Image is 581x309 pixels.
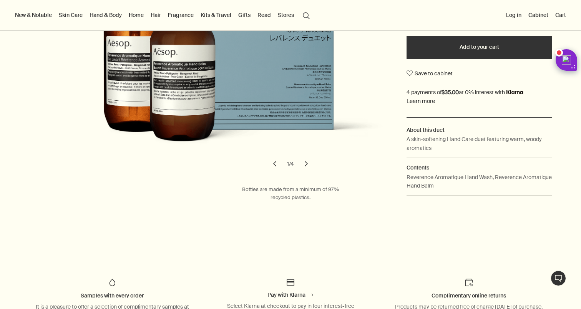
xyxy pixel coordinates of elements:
[88,10,123,20] a: Hand & Body
[407,173,552,190] p: Reverence Aromatique Hand Wash, Reverence Aromatique Hand Balm
[407,66,453,80] button: Save to cabinet
[166,10,195,20] a: Fragrance
[127,10,145,20] a: Home
[81,292,144,299] span: Samples with every order
[286,278,295,287] img: Card Icon
[199,10,233,20] a: Kits & Travel
[57,10,84,20] a: Skin Care
[407,126,552,134] h2: About this duet
[527,10,550,20] a: Cabinet
[299,8,313,22] button: Open search
[554,10,568,20] button: Cart
[276,10,295,20] button: Stores
[464,278,473,287] img: Return icon
[551,271,566,286] button: Live Assistance
[256,10,272,20] a: Read
[13,10,53,20] button: New & Notable
[407,135,552,152] p: A skin-softening Hand Care duet featuring warm, woody aromatics
[432,292,506,299] span: Complimentary online returns
[298,155,315,172] button: next slide
[108,278,117,287] img: Icon of a droplet
[407,36,552,59] button: Add to your cart - $140.00
[407,163,552,172] h2: Contents
[242,186,339,201] span: Bottles are made from a minimum of 97% recycled plastics.
[266,155,283,172] button: previous slide
[505,10,523,20] button: Log in
[267,291,305,298] span: Pay with Klarna
[237,10,252,20] a: Gifts
[149,10,163,20] a: Hair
